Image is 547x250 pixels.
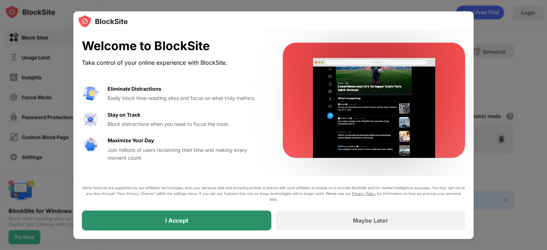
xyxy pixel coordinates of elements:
[353,217,388,224] div: Maybe Later
[108,120,266,128] div: Block distractions when you need to focus the most.
[108,85,161,93] div: Eliminate Distractions
[82,185,465,202] div: Some features are supported by our affiliates’ technologies, and your personal data and browsing ...
[108,146,266,162] div: Join millions of users reclaiming their time and making every moment count.
[82,58,266,68] div: Take control of your online experience with BlockSite.
[82,85,99,102] img: value-avoid-distractions.svg
[108,94,266,102] div: Easily block time-wasting sites and focus on what truly matters.
[108,111,140,119] div: Stay on Track
[82,111,99,128] img: value-focus.svg
[352,191,376,196] a: Privacy Policy
[82,137,99,154] img: value-safe-time.svg
[78,14,128,28] img: logo-blocksite.svg
[82,39,266,53] div: Welcome to BlockSite
[108,137,154,144] div: Maximize Your Day
[165,217,188,224] div: I Accept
